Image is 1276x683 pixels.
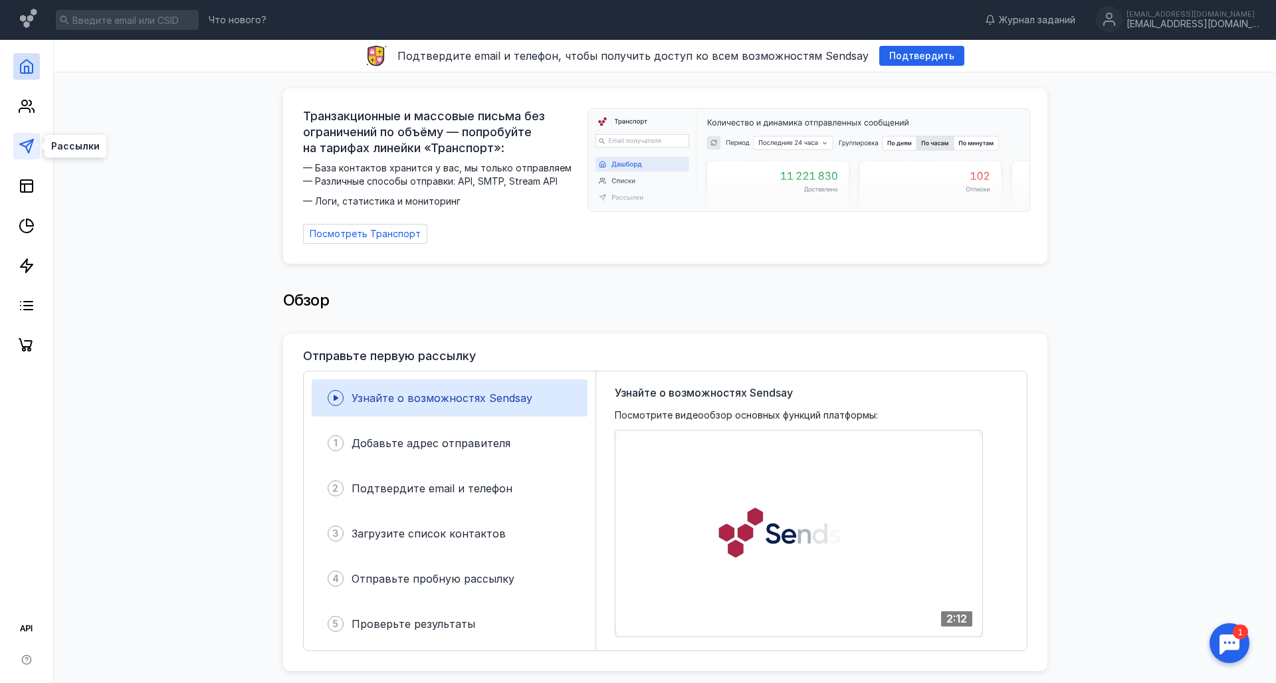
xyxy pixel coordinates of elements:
span: 1 [334,437,338,450]
span: Посмотреть Транспорт [310,229,421,240]
span: Узнайте о возможностях Sendsay [615,385,793,401]
span: Отправьте пробную рассылку [352,572,514,585]
span: 5 [332,617,338,631]
input: Введите email или CSID [56,10,199,30]
div: [EMAIL_ADDRESS][DOMAIN_NAME] [1126,19,1259,30]
span: Загрузите список контактов [352,527,506,540]
span: Транзакционные и массовые письма без ограничений по объёму — попробуйте на тарифах линейки «Транс... [303,108,580,156]
span: 3 [332,527,339,540]
span: Рассылки [51,142,100,151]
span: Журнал заданий [999,13,1075,27]
span: Проверьте результаты [352,617,475,631]
a: Что нового? [202,15,273,25]
span: Посмотрите видеообзор основных функций платформы: [615,409,878,422]
button: Подтвердить [879,46,964,66]
span: 4 [332,572,339,585]
a: Посмотреть Транспорт [303,224,427,244]
h3: Отправьте первую рассылку [303,349,476,363]
span: — База контактов хранится у вас, мы только отправляем — Различные способы отправки: API, SMTP, St... [303,161,580,208]
span: Подтвердите email и телефон [352,482,512,495]
div: [EMAIL_ADDRESS][DOMAIN_NAME] [1126,10,1259,18]
a: Журнал заданий [978,13,1082,27]
div: 2:12 [941,611,972,627]
span: Подтвердите email и телефон, чтобы получить доступ ко всем возможностям Sendsay [397,49,869,62]
div: 1 [30,8,45,23]
img: dashboard-transport-banner [588,109,1029,211]
span: Узнайте о возможностях Sendsay [352,391,532,405]
span: Что нового? [209,15,266,25]
span: Подтвердить [889,50,954,62]
span: Добавьте адрес отправителя [352,437,510,450]
span: 2 [332,482,338,495]
span: Обзор [283,290,330,310]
